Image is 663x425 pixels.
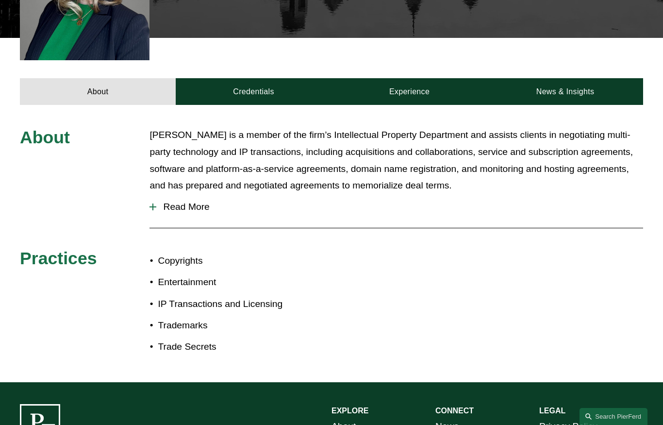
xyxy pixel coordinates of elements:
p: Trademarks [158,317,331,334]
strong: EXPLORE [331,407,368,415]
strong: CONNECT [435,407,474,415]
p: Entertainment [158,274,331,291]
a: Experience [331,78,487,105]
a: About [20,78,176,105]
span: Read More [156,202,643,212]
p: Trade Secrets [158,339,331,356]
a: Credentials [176,78,331,105]
button: Read More [149,194,643,220]
p: [PERSON_NAME] is a member of the firm’s Intellectual Property Department and assists clients in n... [149,127,643,194]
p: IP Transactions and Licensing [158,296,331,313]
p: Copyrights [158,253,331,270]
a: News & Insights [487,78,643,105]
span: Practices [20,249,97,268]
span: About [20,128,70,147]
a: Search this site [580,408,647,425]
strong: LEGAL [539,407,565,415]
